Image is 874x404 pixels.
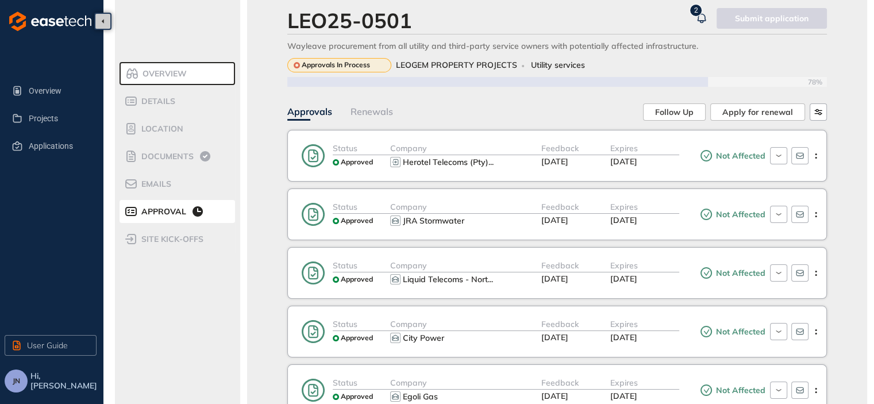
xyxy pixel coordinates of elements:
[610,332,637,343] span: [DATE]
[722,106,793,118] span: Apply for renewal
[390,319,427,329] span: Company
[390,260,427,271] span: Company
[610,156,637,167] span: [DATE]
[333,202,357,212] span: Status
[690,5,702,16] sup: 2
[694,6,698,14] span: 2
[402,155,496,169] button: Herotel Telecoms (Pty) Ltd
[29,79,87,102] span: Overview
[302,61,370,69] span: Approvals In Process
[390,378,427,388] span: Company
[713,210,765,220] span: Not Affected
[541,378,579,388] span: Feedback
[403,333,444,343] div: City Power
[541,319,579,329] span: Feedback
[333,260,357,271] span: Status
[541,202,579,212] span: Feedback
[610,143,638,153] span: Expires
[610,215,637,225] span: [DATE]
[713,151,765,161] span: Not Affected
[138,152,194,161] span: Documents
[390,202,427,212] span: Company
[403,216,464,226] div: JRA Stormwater
[287,41,827,51] div: Wayleave procurement from all utility and third-party service owners with potentially affected in...
[341,334,373,342] span: Approved
[808,78,827,86] span: 78%
[341,158,373,166] span: Approved
[541,274,568,284] span: [DATE]
[341,217,373,225] span: Approved
[610,378,638,388] span: Expires
[403,392,438,402] div: Egoli Gas
[541,260,579,271] span: Feedback
[643,103,706,121] button: Follow Up
[402,272,496,286] button: Liquid Telecoms - Northern Region
[138,124,183,134] span: Location
[138,97,175,106] span: Details
[541,391,568,401] span: [DATE]
[341,393,373,401] span: Approved
[402,214,496,228] button: JRA Stormwater
[541,156,568,167] span: [DATE]
[138,207,186,217] span: Approval
[138,234,203,244] span: site kick-offs
[713,327,765,337] span: Not Affected
[9,11,91,31] img: logo
[610,202,638,212] span: Expires
[5,335,97,356] button: User Guide
[29,107,87,130] span: Projects
[541,332,568,343] span: [DATE]
[333,143,357,153] span: Status
[403,157,488,167] span: Herotel Telecoms (Pty)
[333,319,357,329] span: Status
[541,143,579,153] span: Feedback
[351,105,393,119] div: Renewals
[396,60,517,70] span: LEOGEM PROPERTY PROJECTS
[138,179,171,189] span: Emails
[287,8,412,33] div: LEO25-0501
[341,275,373,283] span: Approved
[403,157,494,167] div: Herotel Telecoms (Pty) Ltd
[488,274,493,284] span: ...
[710,103,805,121] button: Apply for renewal
[287,105,332,119] div: Approvals
[610,391,637,401] span: [DATE]
[541,215,568,225] span: [DATE]
[655,106,694,118] span: Follow Up
[5,370,28,393] button: JN
[610,260,638,271] span: Expires
[488,157,494,167] span: ...
[30,371,99,391] span: Hi, [PERSON_NAME]
[402,331,496,345] button: City Power
[713,268,765,278] span: Not Affected
[13,377,20,385] span: JN
[610,274,637,284] span: [DATE]
[402,390,496,403] button: Egoli Gas
[713,386,765,395] span: Not Affected
[390,143,427,153] span: Company
[531,60,585,70] span: Utility services
[610,319,638,329] span: Expires
[403,274,488,284] span: Liquid Telecoms - Nort
[333,378,357,388] span: Status
[27,339,68,352] span: User Guide
[29,134,87,157] span: Applications
[403,275,493,284] div: Liquid Telecoms - Northern Region
[139,69,187,79] span: Overview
